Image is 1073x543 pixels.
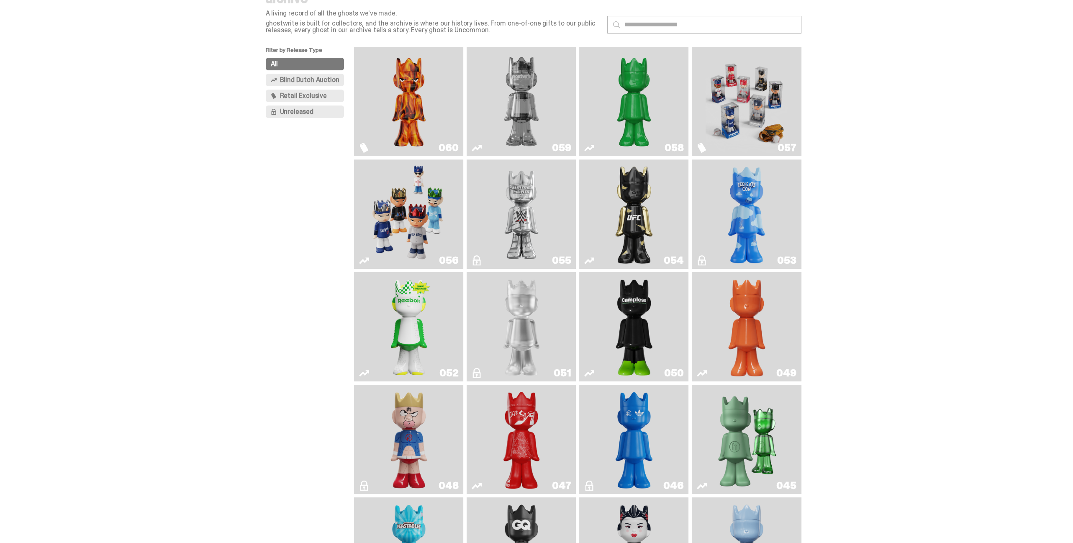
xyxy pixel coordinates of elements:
[724,163,769,265] img: ghooooost
[612,163,656,265] img: Ruby
[472,275,571,378] a: LLLoyalty
[777,255,796,265] div: 053
[584,50,683,153] a: Schrödinger's ghost: Sunday Green
[359,163,458,265] a: Game Face (2025)
[552,255,571,265] div: 055
[584,275,683,378] a: Campless
[711,388,782,491] img: Present
[776,368,796,378] div: 049
[664,368,683,378] div: 050
[664,255,683,265] div: 054
[697,163,796,265] a: ghooooost
[472,388,571,491] a: Skip
[472,50,571,153] a: Two
[612,388,656,491] img: ComplexCon HK
[439,255,458,265] div: 056
[724,275,769,378] img: Schrödinger's ghost: Orange Vibe
[584,388,683,491] a: ComplexCon HK
[266,10,601,17] p: A living record of all the ghosts we've made.
[359,388,458,491] a: Kinnikuman
[552,481,571,491] div: 047
[368,50,450,153] img: Always On Fire
[552,143,571,153] div: 059
[439,143,458,153] div: 060
[266,74,344,86] button: Blind Dutch Auction
[472,163,571,265] a: I Was There SummerSlam
[266,90,344,102] button: Retail Exclusive
[266,20,601,33] p: ghostwrite is built for collectors, and the archive is where our history lives. From one-of-one g...
[280,77,339,83] span: Blind Dutch Auction
[499,388,544,491] img: Skip
[280,108,313,115] span: Unreleased
[706,50,788,153] img: Game Face (2025)
[697,388,796,491] a: Present
[776,481,796,491] div: 045
[266,58,344,70] button: All
[271,61,278,67] span: All
[554,368,571,378] div: 051
[584,163,683,265] a: Ruby
[499,275,544,378] img: LLLoyalty
[368,163,450,265] img: Game Face (2025)
[697,50,796,153] a: Game Face (2025)
[387,388,431,491] img: Kinnikuman
[439,481,458,491] div: 048
[778,143,796,153] div: 057
[359,50,458,153] a: Always On Fire
[359,275,458,378] a: Court Victory
[665,143,683,153] div: 058
[439,368,458,378] div: 052
[266,106,344,118] button: Unreleased
[697,275,796,378] a: Schrödinger's ghost: Orange Vibe
[480,163,562,265] img: I Was There SummerSlam
[612,275,656,378] img: Campless
[480,50,562,153] img: Two
[663,481,683,491] div: 046
[266,47,354,58] p: Filter by Release Type
[593,50,675,153] img: Schrödinger's ghost: Sunday Green
[280,93,327,99] span: Retail Exclusive
[387,275,431,378] img: Court Victory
